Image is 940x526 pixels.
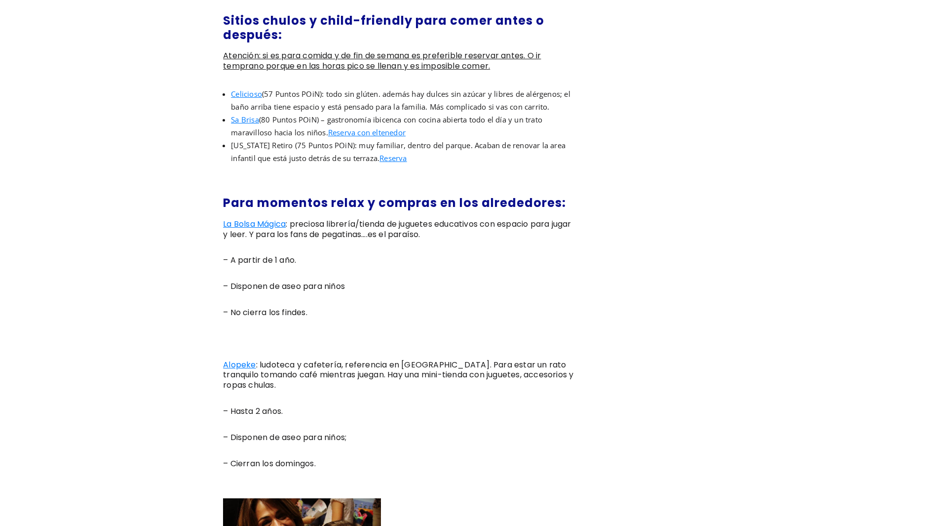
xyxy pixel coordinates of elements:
[223,405,283,417] span: – Hasta 2 años.
[231,140,565,163] span: [US_STATE] Retiro (75 Puntos POiN): muy familiar, dentro del parque. Acaban de renovar la area in...
[231,89,570,112] span: (57 Puntos POiN): todo sin glúten. además hay dulces sin azúcar y libres de alérgenos; el baño ar...
[379,153,407,163] a: Reserva
[223,307,307,318] span: – No cierra los findes.
[231,115,542,137] span: (80 Puntos POiN) – gastronomía ibicenca con cocina abierta todo el día y un trato maravilloso hac...
[223,281,345,292] span: – Disponen de aseo para niños
[223,254,296,266] span: – A partir de 1 año.
[223,458,316,469] span: – Cierran los domingos.
[223,218,286,230] a: La Bolsa Mágica
[223,218,571,240] span: : preciosa librería/tienda de juguetes educativos con espacio para jugar y leer. Y para los fans ...
[231,89,262,99] a: Celicioso
[328,127,406,137] a: Reserva con eltenedor
[223,432,346,443] span: – Disponen de aseo para niños;
[223,12,544,43] strong: Sitios chulos y child-friendly para comer antes o después:
[223,359,573,391] span: : ludoteca y cafetería, referencia en [GEOGRAPHIC_DATA]. Para estar un rato tranquilo tomando caf...
[231,115,259,124] a: Sa Brisa
[223,195,566,211] strong: Para momentos relax y compras en los alrededores:
[223,50,541,72] span: Atención: si es para comida y de fin de semana es preferible reservar antes. O ir temprano porque...
[223,359,256,370] a: Alopeke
